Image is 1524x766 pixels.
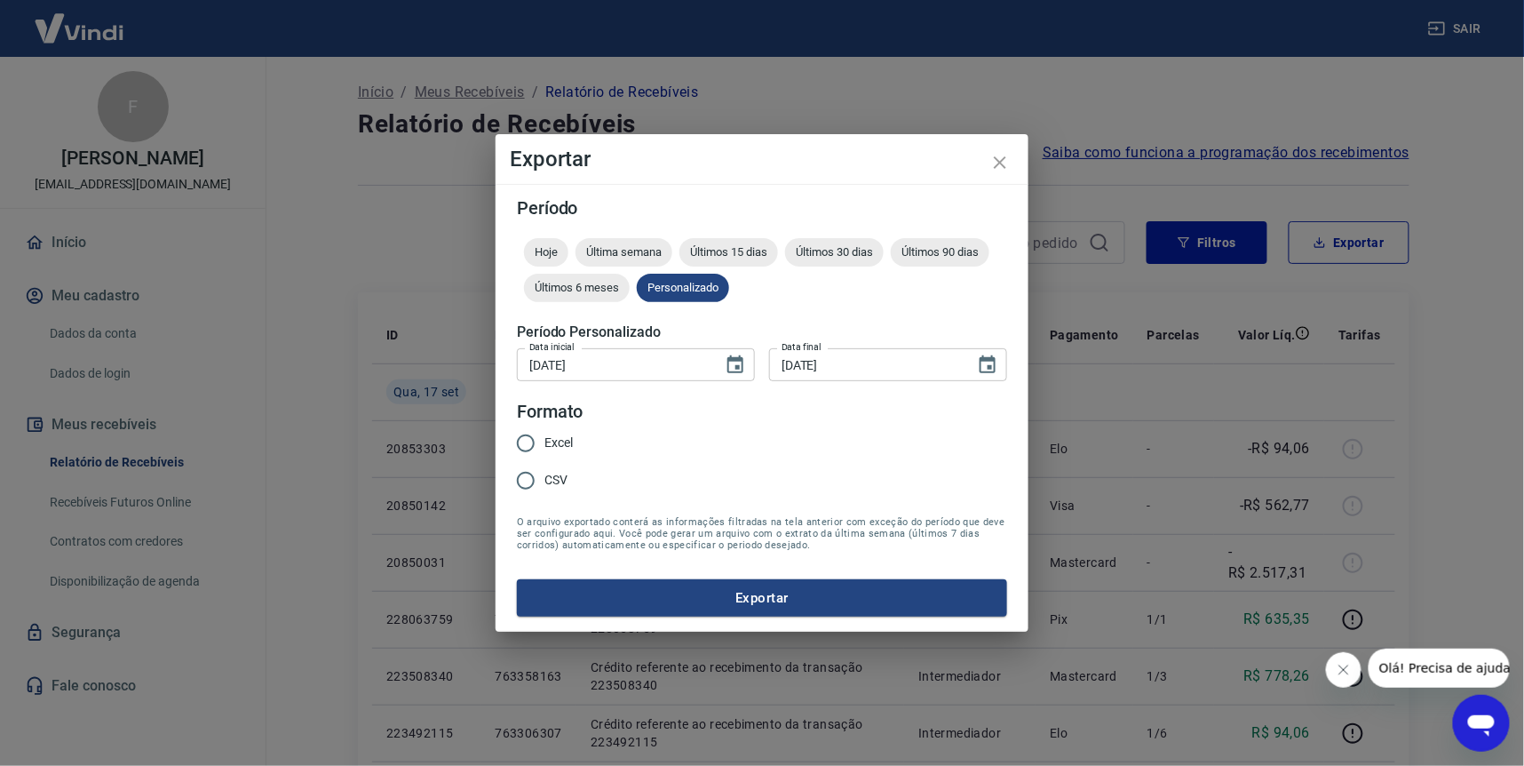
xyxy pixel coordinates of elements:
[979,141,1021,184] button: close
[524,238,568,267] div: Hoje
[970,347,1005,383] button: Choose date, selected date is 30 de set de 2025
[679,245,778,259] span: Últimos 15 dias
[769,348,963,381] input: DD/MM/YYYY
[544,434,573,452] span: Excel
[891,245,989,259] span: Últimos 90 dias
[529,340,575,354] label: Data inicial
[1326,652,1361,688] iframe: Fechar mensagem
[891,238,989,267] div: Últimos 90 dias
[544,471,568,490] span: CSV
[524,281,630,294] span: Últimos 6 meses
[575,238,672,267] div: Última semana
[517,399,583,425] legend: Formato
[1453,695,1510,752] iframe: Botão para abrir a janela de mensagens
[524,274,630,302] div: Últimos 6 meses
[517,348,710,381] input: DD/MM/YYYY
[785,238,884,267] div: Últimos 30 dias
[637,281,729,294] span: Personalizado
[517,199,1007,217] h5: Período
[782,340,822,354] label: Data final
[679,238,778,267] div: Últimos 15 dias
[524,245,568,259] span: Hoje
[575,245,672,259] span: Última semana
[517,516,1007,551] span: O arquivo exportado conterá as informações filtradas na tela anterior com exceção do período que ...
[510,148,1014,170] h4: Exportar
[785,245,884,259] span: Últimos 30 dias
[718,347,753,383] button: Choose date, selected date is 1 de set de 2025
[517,323,1007,341] h5: Período Personalizado
[11,12,149,27] span: Olá! Precisa de ajuda?
[637,274,729,302] div: Personalizado
[517,579,1007,617] button: Exportar
[1369,649,1510,688] iframe: Mensagem da empresa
